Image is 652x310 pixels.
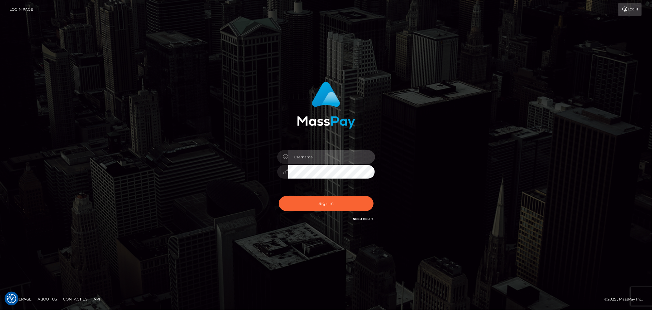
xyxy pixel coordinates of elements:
img: Revisit consent button [7,294,16,303]
a: Need Help? [353,217,374,221]
a: API [91,294,103,304]
a: Login [618,3,642,16]
input: Username... [288,150,375,164]
a: About Us [35,294,59,304]
div: © 2025 , MassPay Inc. [604,296,647,303]
button: Sign in [279,196,374,211]
a: Contact Us [61,294,90,304]
img: MassPay Login [297,82,355,129]
a: Homepage [7,294,34,304]
a: Login Page [9,3,33,16]
button: Consent Preferences [7,294,16,303]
